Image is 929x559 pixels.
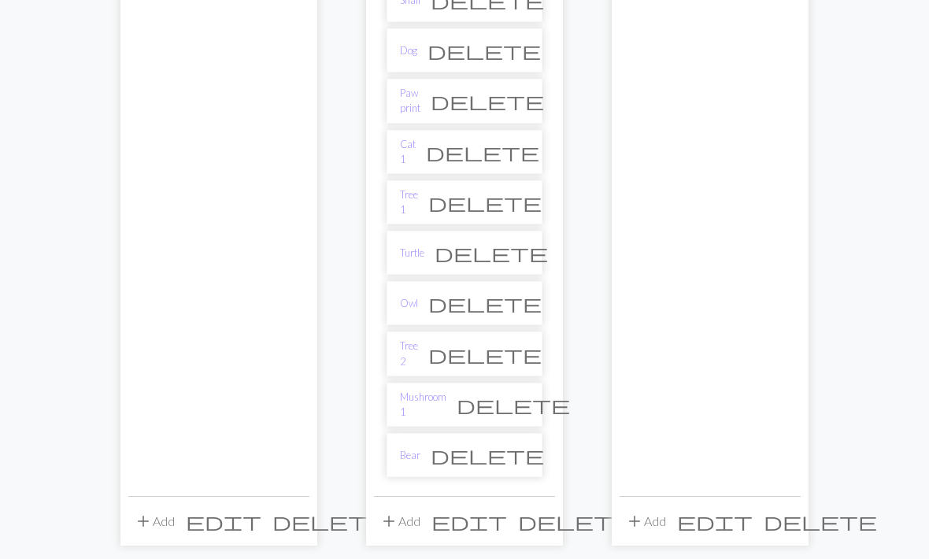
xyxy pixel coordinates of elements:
[424,239,558,268] button: Delete chart
[267,507,391,537] button: Delete
[428,192,542,214] span: delete
[418,188,552,218] button: Delete chart
[431,91,544,113] span: delete
[672,507,758,537] button: Edit
[677,513,753,531] i: Edit
[128,507,180,537] button: Add
[764,511,877,533] span: delete
[379,511,398,533] span: add
[400,138,416,168] a: Cat 1
[420,441,554,471] button: Delete chart
[420,87,554,117] button: Delete chart
[180,507,267,537] button: Edit
[431,445,544,467] span: delete
[400,87,420,117] a: Paw print
[625,511,644,533] span: add
[417,36,551,66] button: Delete chart
[272,511,386,533] span: delete
[418,340,552,370] button: Delete chart
[400,297,418,312] a: Owl
[416,138,550,168] button: Delete chart
[400,44,417,59] a: Dog
[400,188,418,218] a: Tree 1
[186,511,261,533] span: edit
[400,339,418,369] a: Tree 2
[431,511,507,533] span: edit
[428,293,542,315] span: delete
[428,344,542,366] span: delete
[620,507,672,537] button: Add
[427,40,541,62] span: delete
[400,449,420,464] a: Bear
[186,513,261,531] i: Edit
[400,391,446,420] a: Mushroom 1
[677,511,753,533] span: edit
[446,391,580,420] button: Delete chart
[426,507,513,537] button: Edit
[518,511,631,533] span: delete
[374,507,426,537] button: Add
[457,394,570,416] span: delete
[426,142,539,164] span: delete
[435,242,548,265] span: delete
[513,507,637,537] button: Delete
[431,513,507,531] i: Edit
[418,289,552,319] button: Delete chart
[758,507,883,537] button: Delete
[134,511,153,533] span: add
[400,246,424,261] a: Turtle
